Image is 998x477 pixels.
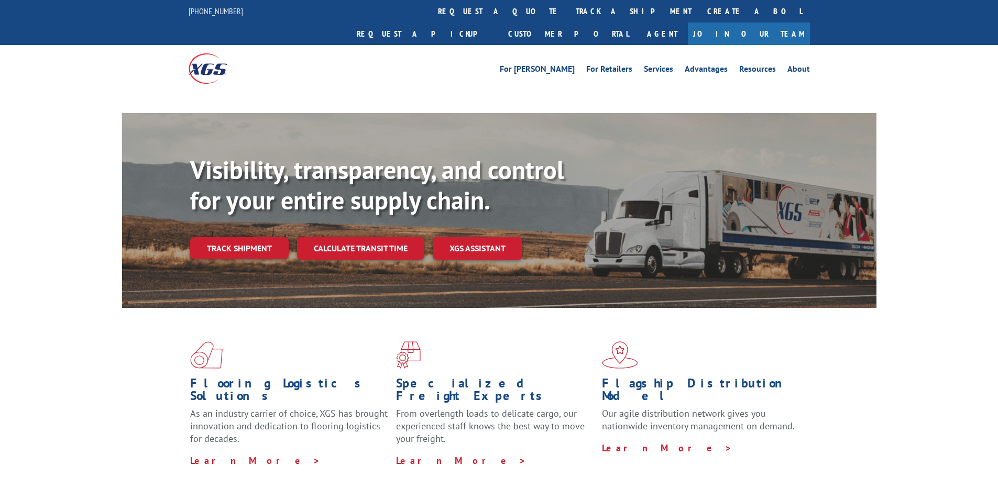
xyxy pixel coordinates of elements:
[190,341,223,369] img: xgs-icon-total-supply-chain-intelligence-red
[396,341,421,369] img: xgs-icon-focused-on-flooring-red
[190,377,388,407] h1: Flooring Logistics Solutions
[396,454,527,467] a: Learn More >
[190,153,564,216] b: Visibility, transparency, and control for your entire supply chain.
[349,23,500,45] a: Request a pickup
[190,454,321,467] a: Learn More >
[637,23,688,45] a: Agent
[739,65,776,76] a: Resources
[787,65,810,76] a: About
[297,237,424,260] a: Calculate transit time
[688,23,810,45] a: Join Our Team
[396,377,594,407] h1: Specialized Freight Experts
[189,6,243,16] a: [PHONE_NUMBER]
[602,407,795,432] span: Our agile distribution network gives you nationwide inventory management on demand.
[190,237,289,259] a: Track shipment
[586,65,632,76] a: For Retailers
[685,65,728,76] a: Advantages
[602,377,800,407] h1: Flagship Distribution Model
[433,237,522,260] a: XGS ASSISTANT
[644,65,673,76] a: Services
[396,407,594,454] p: From overlength loads to delicate cargo, our experienced staff knows the best way to move your fr...
[602,341,638,369] img: xgs-icon-flagship-distribution-model-red
[500,65,575,76] a: For [PERSON_NAME]
[190,407,388,445] span: As an industry carrier of choice, XGS has brought innovation and dedication to flooring logistics...
[602,442,732,454] a: Learn More >
[500,23,637,45] a: Customer Portal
